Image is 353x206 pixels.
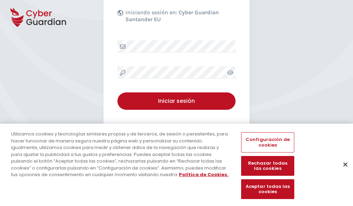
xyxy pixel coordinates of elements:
a: Más información sobre su privacidad, se abre en una nueva pestaña [179,171,229,178]
button: Aceptar todas las cookies [241,179,294,199]
button: Iniciar sesión [117,92,236,110]
div: Utilizamos cookies y tecnologías similares propias y de terceros, de sesión o persistentes, para ... [11,131,231,178]
button: Rechazar todas las cookies [241,156,294,176]
div: Iniciar sesión [123,97,230,105]
button: Cerrar [338,157,353,172]
button: Configuración de cookies [241,132,294,152]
